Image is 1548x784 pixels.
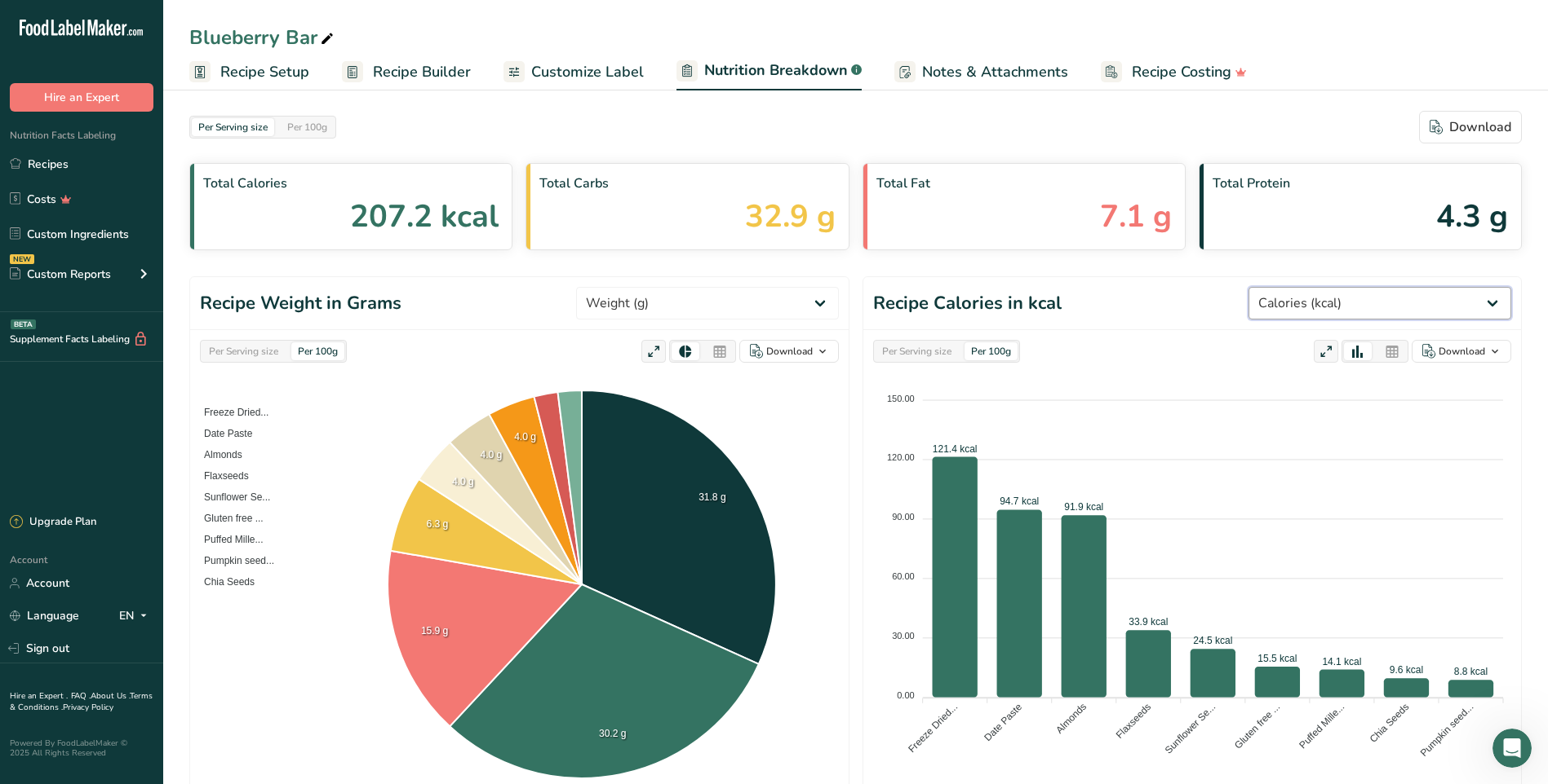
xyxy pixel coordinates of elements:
[1493,729,1532,768] iframe: Intercom live chat
[1412,340,1511,363] button: Download
[192,534,263,545] span: Puffed Mille...
[1101,54,1247,90] a: Recipe Costing
[91,690,130,702] a: About Us .
[192,407,268,418] span: Freeze Dried...
[897,690,914,700] tspan: 0.00
[1436,193,1508,240] span: 4.3 g
[200,290,401,317] h1: Recipe Weight in Grams
[10,690,68,702] a: Hire an Expert .
[1114,701,1154,741] tspan: Flaxseeds
[192,118,274,136] div: Per Serving size
[873,290,1062,317] h1: Recipe Calories in kcal
[887,394,915,403] tspan: 150.00
[119,606,153,626] div: EN
[189,54,309,90] a: Recipe Setup
[1163,701,1218,755] tspan: Sunflower Se...
[192,576,255,588] span: Chia Seeds
[531,61,644,83] span: Customize Label
[220,61,309,83] span: Recipe Setup
[887,452,915,462] tspan: 120.00
[350,193,499,240] span: 207.2 kcal
[192,513,264,524] span: Gluten free ...
[1053,701,1089,736] tspan: Almonds
[982,701,1024,743] tspan: Date Paste
[192,428,252,439] span: Date Paste
[906,701,960,755] tspan: Freeze Dried...
[1232,701,1282,751] tspan: Gluten free ...
[539,174,835,193] span: Total Carbs
[10,738,153,758] div: Powered By FoodLabelMaker © 2025 All Rights Reserved
[965,342,1018,360] div: Per 100g
[342,54,471,90] a: Recipe Builder
[1368,701,1412,745] tspan: Chia Seeds
[892,512,915,522] tspan: 90.00
[10,514,96,531] div: Upgrade Plan
[503,54,644,90] a: Customize Label
[189,23,337,52] div: Blueberry Bar
[1419,111,1522,143] button: Download
[892,631,915,641] tspan: 30.00
[1430,117,1511,137] div: Download
[71,690,91,702] a: FAQ .
[192,555,274,566] span: Pumpkin seed...
[10,690,153,713] a: Terms & Conditions .
[1297,701,1346,751] tspan: Puffed Mille...
[202,342,285,360] div: Per Serving size
[892,571,915,581] tspan: 60.00
[192,491,270,503] span: Sunflower Se...
[1439,344,1485,359] div: Download
[894,54,1068,90] a: Notes & Attachments
[11,319,36,329] div: BETA
[10,601,79,630] a: Language
[876,342,958,360] div: Per Serving size
[10,266,111,283] div: Custom Reports
[63,702,113,713] a: Privacy Policy
[1132,61,1231,83] span: Recipe Costing
[1418,701,1476,759] tspan: Pumpkin seed...
[281,118,334,136] div: Per 100g
[876,174,1172,193] span: Total Fat
[373,61,471,83] span: Recipe Builder
[704,59,848,81] span: Nutrition Breakdown
[192,470,249,482] span: Flaxseeds
[1100,193,1172,240] span: 7.1 g
[192,449,242,460] span: Almonds
[766,344,813,359] div: Download
[745,193,836,240] span: 32.9 g
[1213,174,1508,193] span: Total Protein
[10,83,153,112] button: Hire an Expert
[203,174,499,193] span: Total Calories
[291,342,344,360] div: Per 100g
[922,61,1068,83] span: Notes & Attachments
[10,254,34,264] div: NEW
[676,52,862,91] a: Nutrition Breakdown
[739,340,839,363] button: Download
